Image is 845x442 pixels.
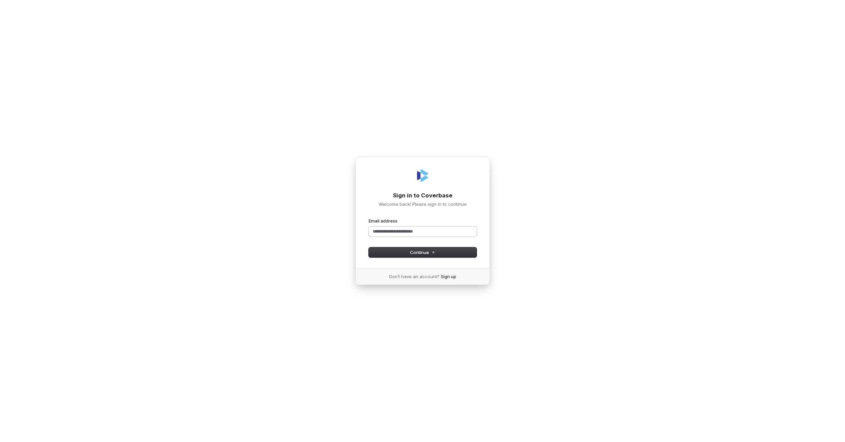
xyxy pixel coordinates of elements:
a: Sign up [441,273,456,279]
span: Continue [410,249,435,255]
h1: Sign in to Coverbase [369,192,477,200]
img: Coverbase [415,168,431,184]
p: Welcome back! Please sign in to continue [369,201,477,207]
label: Email address [369,218,398,224]
button: Continue [369,247,477,257]
span: Don’t have an account? [389,273,439,279]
